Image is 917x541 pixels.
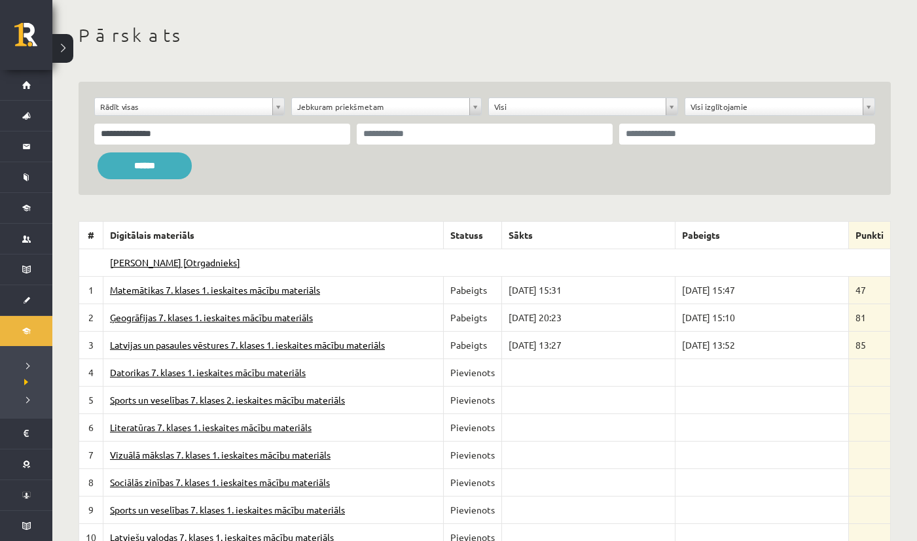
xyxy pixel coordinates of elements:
td: 8 [79,468,103,496]
td: [DATE] 13:52 [675,331,848,358]
td: 7 [79,441,103,468]
td: Pievienots [443,468,501,496]
th: Pabeigts [675,221,848,249]
th: Digitālais materiāls [103,221,444,249]
td: Pabeigts [443,331,501,358]
a: Sports un veselības 7. klases 1. ieskaites mācību materiāls [110,504,345,515]
td: [DATE] 13:27 [501,331,675,358]
a: Jebkuram priekšmetam [292,98,481,115]
td: [DATE] 20:23 [501,304,675,331]
h1: Pārskats [79,24,891,46]
td: 2 [79,304,103,331]
td: Pievienots [443,413,501,441]
a: Rādīt visas [95,98,284,115]
a: Vizuālā mākslas 7. klases 1. ieskaites mācību materiāls [110,449,331,461]
th: Sākts [501,221,675,249]
a: Visi [489,98,678,115]
td: [DATE] 15:31 [501,276,675,304]
span: Jebkuram priekšmetam [297,98,464,115]
td: 85 [849,331,891,358]
th: Statuss [443,221,501,249]
a: Visi izglītojamie [685,98,874,115]
td: Pievienots [443,496,501,523]
td: Pievienots [443,386,501,413]
td: 9 [79,496,103,523]
td: 1 [79,276,103,304]
span: Rādīt visas [100,98,267,115]
td: 81 [849,304,891,331]
td: 3 [79,331,103,358]
th: Punkti [849,221,891,249]
td: Pievienots [443,358,501,386]
a: Ģeogrāfijas 7. klases 1. ieskaites mācību materiāls [110,311,313,323]
a: Rīgas 1. Tālmācības vidusskola [14,23,52,56]
td: 5 [79,386,103,413]
td: Pabeigts [443,304,501,331]
span: Visi [494,98,661,115]
td: 4 [79,358,103,386]
a: Datorikas 7. klases 1. ieskaites mācību materiāls [110,366,306,378]
a: Latvijas un pasaules vēstures 7. klases 1. ieskaites mācību materiāls [110,339,385,351]
td: 6 [79,413,103,441]
td: [DATE] 15:10 [675,304,848,331]
a: Sociālās zinības 7. klases 1. ieskaites mācību materiāls [110,476,330,488]
span: Visi izglītojamie [691,98,857,115]
td: Pabeigts [443,276,501,304]
a: [PERSON_NAME] [Otrgadnieks] [110,256,240,268]
td: Pievienots [443,441,501,468]
a: Literatūras 7. klases 1. ieskaites mācību materiāls [110,421,312,433]
th: # [79,221,103,249]
a: Sports un veselības 7. klases 2. ieskaites mācību materiāls [110,394,345,406]
a: Matemātikas 7. klases 1. ieskaites mācību materiāls [110,284,320,296]
td: [DATE] 15:47 [675,276,848,304]
td: 47 [849,276,891,304]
